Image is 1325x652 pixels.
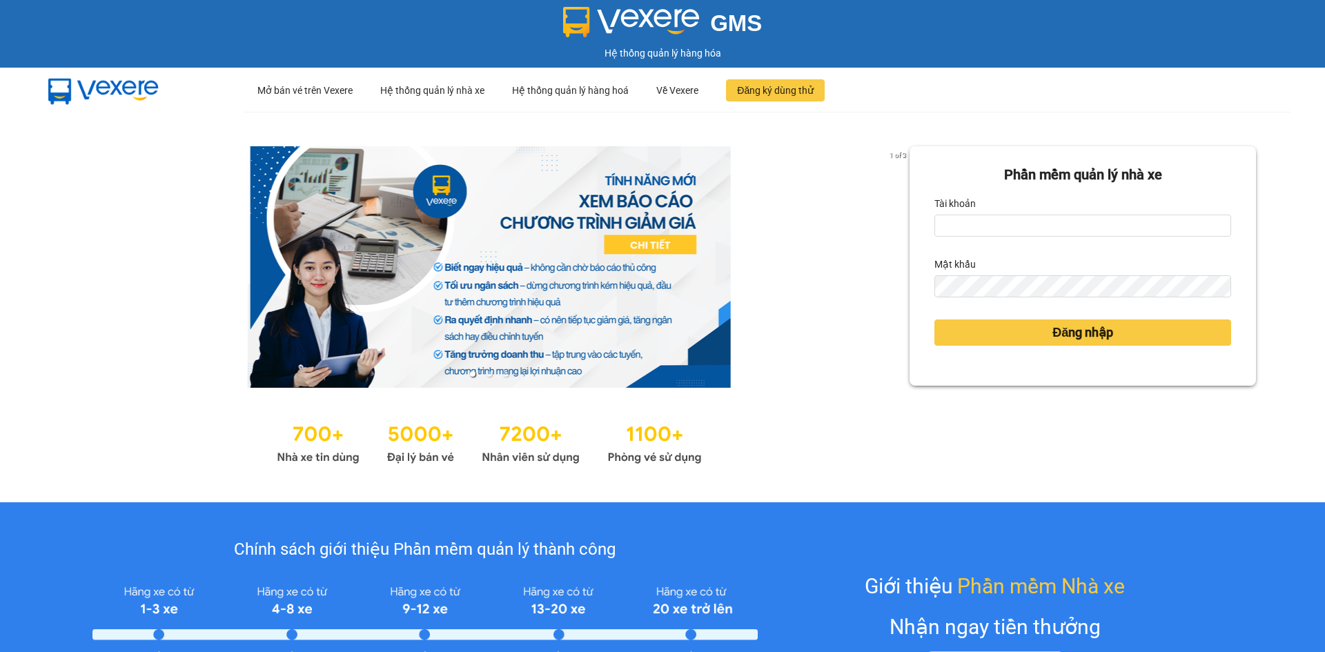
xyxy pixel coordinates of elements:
div: Phần mềm quản lý nhà xe [934,164,1231,186]
div: Nhận ngay tiền thưởng [890,611,1101,643]
span: GMS [710,10,762,36]
div: Về Vexere [656,68,698,112]
div: Hệ thống quản lý nhà xe [380,68,484,112]
label: Mật khẩu [934,253,976,275]
p: 1 of 3 [885,146,910,164]
li: slide item 1 [470,371,475,377]
button: Đăng nhập [934,319,1231,346]
span: Đăng nhập [1052,323,1113,342]
a: GMS [563,21,763,32]
img: Statistics.png [277,415,702,468]
li: slide item 3 [503,371,509,377]
button: Đăng ký dùng thử [726,79,825,101]
div: Mở bán vé trên Vexere [257,68,353,112]
img: mbUUG5Q.png [35,68,173,113]
li: slide item 2 [487,371,492,377]
div: Chính sách giới thiệu Phần mềm quản lý thành công [92,537,757,563]
input: Mật khẩu [934,275,1231,297]
img: logo 2 [563,7,700,37]
div: Hệ thống quản lý hàng hóa [3,46,1322,61]
button: previous slide / item [69,146,88,388]
span: Phần mềm Nhà xe [957,570,1125,602]
button: next slide / item [890,146,910,388]
input: Tài khoản [934,215,1231,237]
div: Hệ thống quản lý hàng hoá [512,68,629,112]
span: Đăng ký dùng thử [737,83,814,98]
div: Giới thiệu [865,570,1125,602]
label: Tài khoản [934,192,976,215]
